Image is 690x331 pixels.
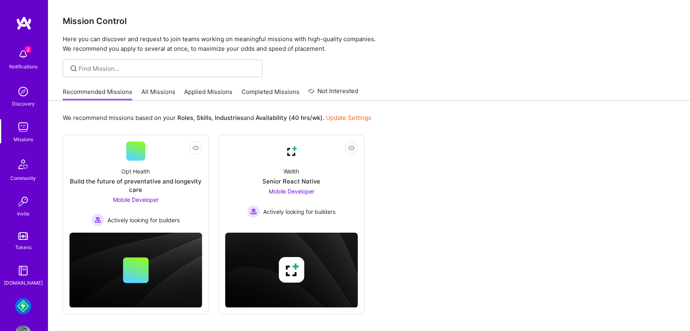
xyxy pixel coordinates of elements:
img: tokens [18,232,28,240]
a: Applied Missions [184,88,232,101]
img: Community [14,155,33,174]
div: Missions [14,135,33,144]
div: Build the future of preventative and longevity care [69,177,202,194]
div: [DOMAIN_NAME] [4,279,43,287]
img: cover [69,233,202,308]
img: discovery [15,84,31,100]
img: Mudflap: Fintech for Trucking [15,298,31,314]
img: guide book [15,263,31,279]
a: Company LogoWellthSenior React NativeMobile Developer Actively looking for buildersActively looki... [225,142,358,221]
h3: Mission Control [63,16,676,26]
b: Industries [215,114,244,122]
i: icon SearchGrey [69,64,78,73]
a: Not Interested [308,86,358,101]
span: 2 [25,46,31,53]
span: Actively looking for builders [263,207,335,216]
img: Invite [15,193,31,209]
img: Actively looking for builders [91,213,104,226]
div: Invite [17,209,30,218]
img: cover [225,233,358,308]
p: Here you can discover and request to join teams working on meaningful missions with high-quality ... [63,34,676,54]
a: Completed Missions [242,88,299,101]
img: teamwork [15,119,31,135]
a: All Missions [141,88,175,101]
span: Actively looking for builders [107,216,180,224]
div: Senior React Native [262,177,320,185]
b: Availability (40 hrs/wk) [256,114,323,122]
i: icon EyeClosed [348,145,355,151]
img: Company Logo [282,142,301,161]
span: Mobile Developer [269,188,314,195]
a: Mudflap: Fintech for Trucking [13,298,33,314]
div: Notifications [9,62,38,71]
input: Find Mission... [79,64,256,73]
i: icon EyeClosed [192,145,199,151]
img: Actively looking for builders [247,205,260,218]
img: Company logo [279,257,304,283]
a: Opt HealthBuild the future of preventative and longevity careMobile Developer Actively looking fo... [69,142,202,226]
a: Recommended Missions [63,88,132,101]
div: Opt Health [121,167,150,175]
img: logo [16,16,32,30]
div: Discovery [12,100,35,108]
p: We recommend missions based on your , , and . [63,114,371,122]
b: Roles [177,114,193,122]
b: Skills [196,114,212,122]
div: Wellth [284,167,299,175]
a: Update Settings [326,114,371,122]
div: Community [10,174,36,182]
img: bell [15,46,31,62]
div: Tokens [15,243,32,251]
span: Mobile Developer [113,196,159,203]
